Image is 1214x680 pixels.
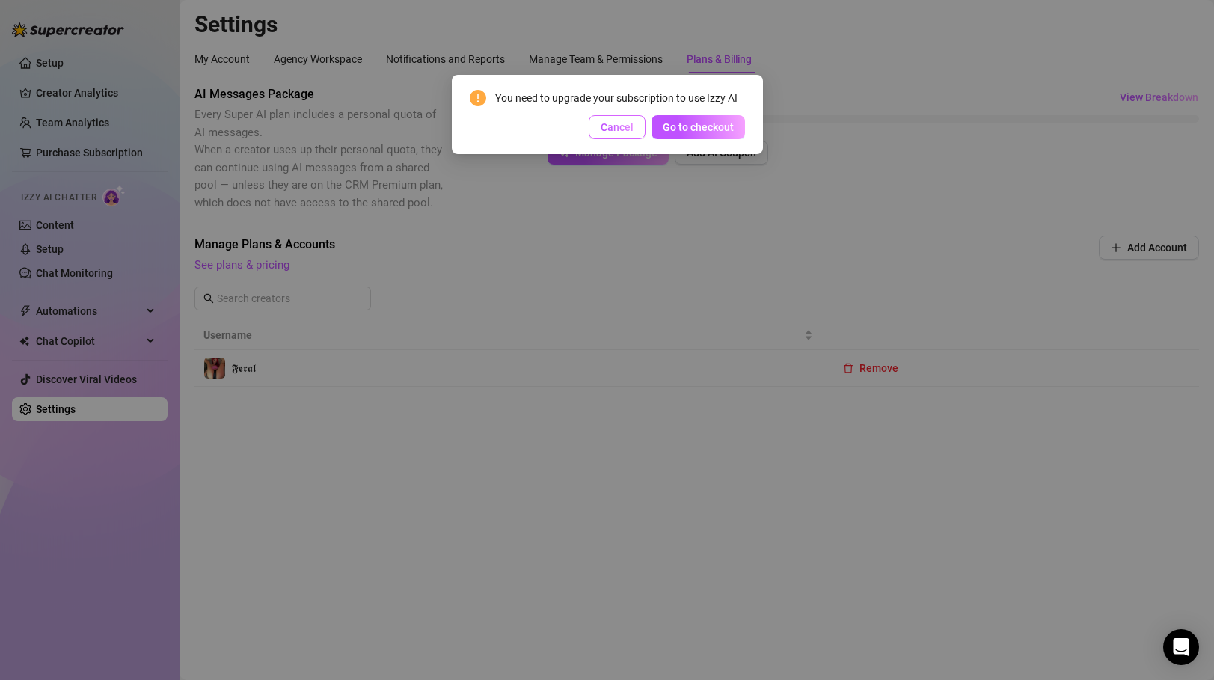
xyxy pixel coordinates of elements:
span: exclamation-circle [470,90,486,106]
div: You need to upgrade your subscription to use Izzy AI [495,90,745,106]
span: Go to checkout [663,121,734,133]
button: Cancel [589,115,646,139]
div: Open Intercom Messenger [1163,629,1199,665]
span: Cancel [601,121,634,133]
button: Go to checkout [652,115,745,139]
